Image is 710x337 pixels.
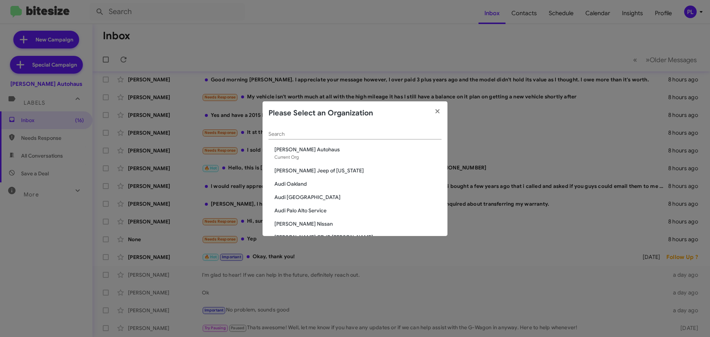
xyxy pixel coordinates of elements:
span: [PERSON_NAME] Autohaus [274,146,442,153]
span: Audi Oakland [274,180,442,188]
h2: Please Select an Organization [268,107,373,119]
span: Audi Palo Alto Service [274,207,442,214]
span: Audi [GEOGRAPHIC_DATA] [274,193,442,201]
span: [PERSON_NAME] CDJR [PERSON_NAME] [274,233,442,241]
span: [PERSON_NAME] Jeep of [US_STATE] [274,167,442,174]
span: Current Org [274,154,299,160]
span: [PERSON_NAME] Nissan [274,220,442,228]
